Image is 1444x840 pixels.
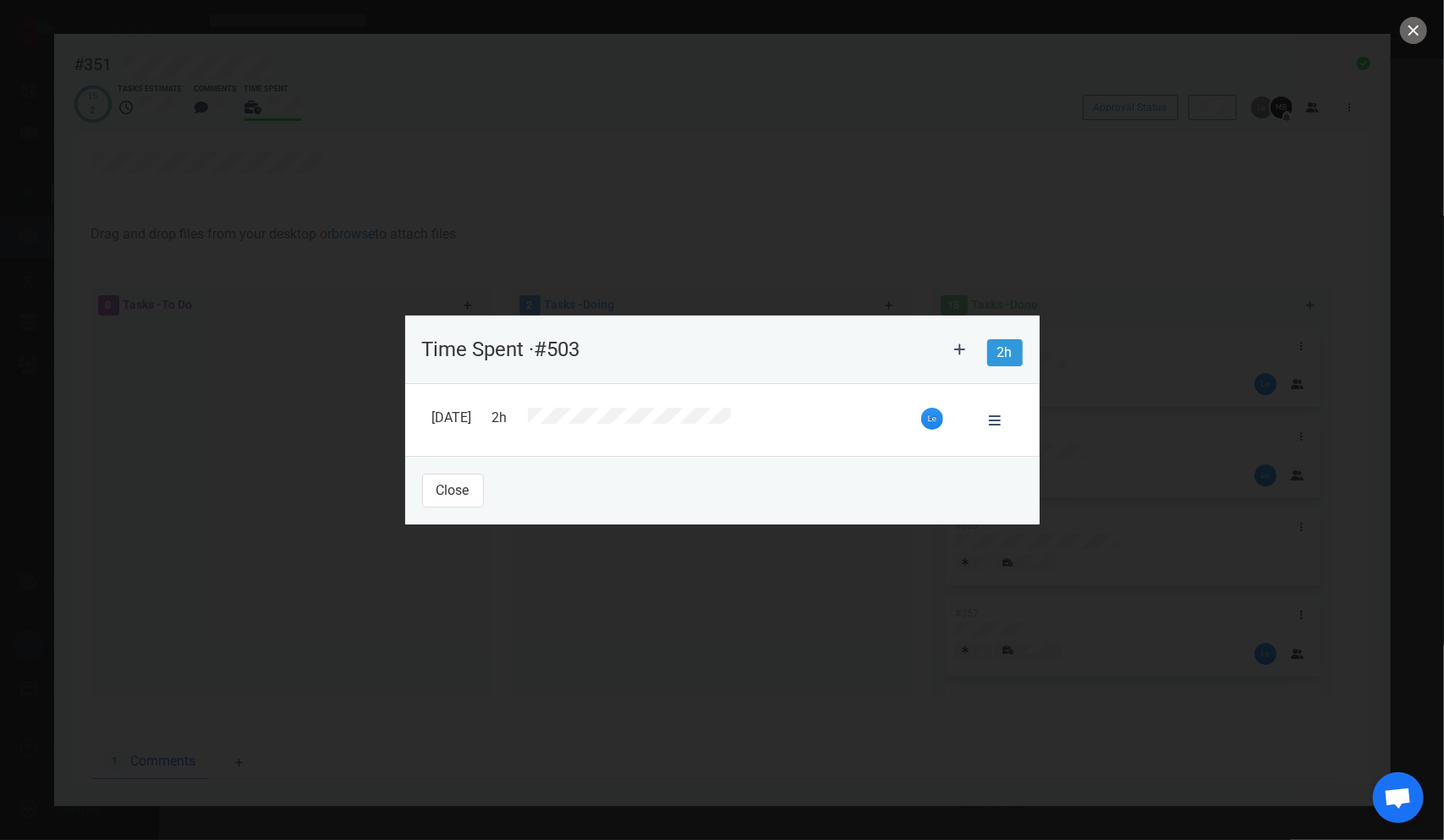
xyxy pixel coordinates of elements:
button: close [1400,17,1427,44]
p: Time Spent · #503 [422,339,940,360]
span: 2h [987,339,1023,366]
td: 2h [482,401,518,439]
button: Close [422,474,484,508]
img: 26 [921,408,943,430]
td: [DATE] [422,401,482,439]
div: Open de chat [1373,772,1424,823]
